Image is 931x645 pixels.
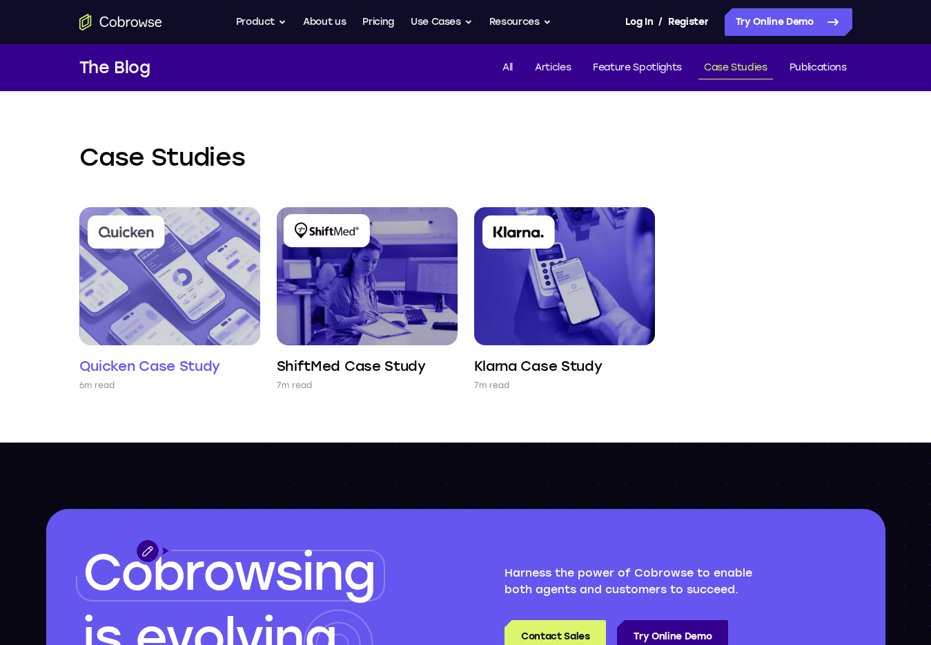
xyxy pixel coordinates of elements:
[474,207,655,392] a: Klarna Case Study 7m read
[79,14,162,30] a: Go to the home page
[277,207,458,345] img: ShiftMed Case Study
[411,8,473,36] button: Use Cases
[79,378,115,392] p: 6m read
[504,565,782,598] p: Harness the power of Cobrowse to enable both agents and customers to succeed.
[725,8,852,36] a: Try Online Demo
[79,55,150,80] h1: The Blog
[497,57,518,79] a: All
[303,8,346,36] a: About us
[784,57,852,79] a: Publications
[236,8,287,36] button: Product
[474,207,655,345] img: Klarna Case Study
[277,356,426,376] h4: ShiftMed Case Study
[79,207,260,345] img: Quicken Case Study
[79,141,852,174] h2: Case Studies
[474,356,602,376] h4: Klarna Case Study
[529,57,576,79] a: Articles
[587,57,687,79] a: Feature Spotlights
[79,207,260,392] a: Quicken Case Study 6m read
[474,378,510,392] p: 7m read
[277,207,458,392] a: ShiftMed Case Study 7m read
[658,14,663,30] span: /
[79,356,221,376] h4: Quicken Case Study
[698,57,773,79] a: Case Studies
[668,8,708,36] a: Register
[277,378,313,392] p: 7m read
[362,8,394,36] a: Pricing
[625,8,653,36] a: Log In
[489,8,551,36] button: Resources
[83,543,375,602] span: Cobrowsing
